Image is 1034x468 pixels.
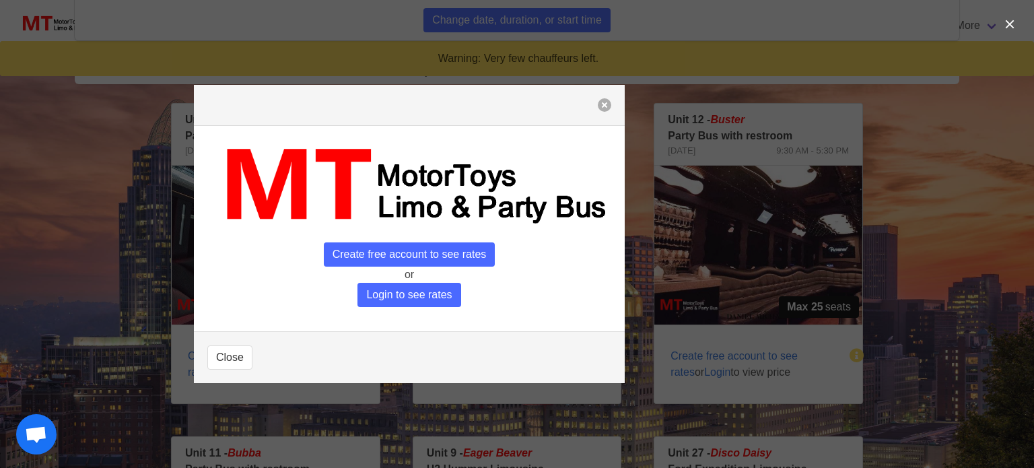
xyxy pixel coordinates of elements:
button: Close [207,345,252,370]
a: Open chat [16,414,57,455]
span: Close [216,349,244,366]
p: or [207,267,611,283]
span: Create free account to see rates [324,242,495,267]
img: MT_logo_name.png [207,139,611,232]
span: Login to see rates [357,283,460,307]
